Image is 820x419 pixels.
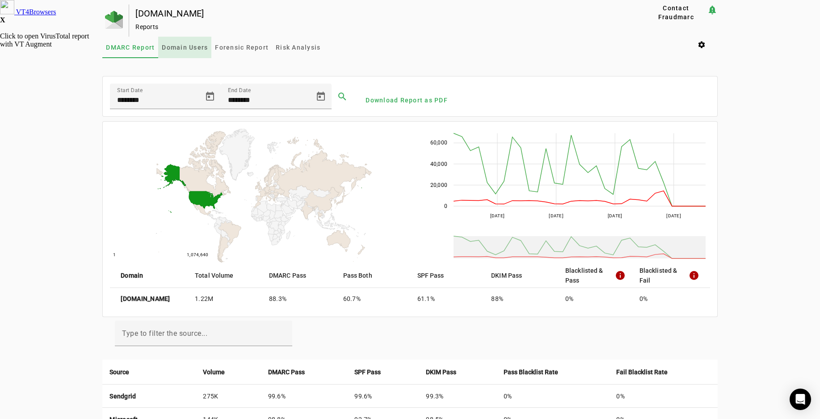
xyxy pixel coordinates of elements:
mat-cell: 61.1% [410,288,484,309]
strong: Source [109,367,129,377]
span: Forensic Report [215,44,269,51]
div: Volume [203,367,253,377]
a: Forensic Report [211,37,272,58]
mat-icon: notification_important [707,4,718,15]
button: Contact Fraudmarc [645,4,707,21]
div: DKIM Pass [426,367,489,377]
text: 20,000 [430,182,447,188]
mat-header-cell: SPF Pass [410,263,484,288]
div: Reports [135,22,617,31]
mat-label: End Date [228,87,251,93]
div: SPF Pass [354,367,412,377]
strong: Volume [203,367,225,377]
mat-header-cell: Total Volume [188,263,262,288]
div: [DOMAIN_NAME] [135,9,617,18]
span: Contact Fraudmarc [649,4,703,21]
text: 1 [113,252,116,257]
div: Open Intercom Messenger [790,389,811,410]
div: DMARC Pass [268,367,341,377]
text: [DATE] [549,213,563,218]
mat-header-cell: DKIM Pass [484,263,558,288]
div: Source [109,367,189,377]
span: DMARC Report [106,44,155,51]
text: 0 [444,203,447,209]
mat-cell: 88.3% [262,288,336,309]
strong: DKIM Pass [426,367,456,377]
mat-cell: 60.7% [336,288,410,309]
text: [DATE] [666,213,681,218]
mat-header-cell: Pass Both [336,263,410,288]
strong: Sendgrid [109,393,136,400]
mat-cell: 1.22M [188,288,262,309]
mat-cell: 0% [632,288,710,309]
td: 99.3% [419,385,496,408]
a: DMARC Report [102,37,158,58]
div: Fail Blacklist Rate [616,367,710,377]
mat-icon: info [689,270,699,281]
mat-icon: info [615,270,625,281]
img: Fraudmarc Logo [105,11,123,29]
strong: Fail Blacklist Rate [616,367,668,377]
button: Open calendar [310,86,332,107]
strong: DMARC Pass [268,367,305,377]
a: Risk Analysis [272,37,324,58]
span: Risk Analysis [276,44,320,51]
span: Domain Users [162,44,208,51]
mat-header-cell: Blacklisted & Pass [558,263,632,288]
text: [DATE] [490,213,505,218]
button: Download Report as PDF [362,92,451,108]
mat-label: Type to filter the source... [122,329,207,338]
div: Pass Blacklist Rate [504,367,602,377]
mat-header-cell: DMARC Pass [262,263,336,288]
strong: SPF Pass [354,367,381,377]
text: 60,000 [430,140,447,146]
span: Download Report as PDF [366,96,448,105]
mat-label: Start Date [117,87,143,93]
mat-cell: 88% [484,288,558,309]
td: 0% [496,385,610,408]
strong: Pass Blacklist Rate [504,367,558,377]
svg: A chart. [110,129,412,263]
td: 99.6% [261,385,348,408]
text: 1,074,640 [187,252,209,257]
a: Domain Users [158,37,211,58]
mat-header-cell: Blacklisted & Fail [632,263,710,288]
mat-cell: 0% [558,288,632,309]
strong: Domain [121,271,143,280]
td: 99.6% [347,385,419,408]
td: 275K [196,385,261,408]
td: 0% [609,385,717,408]
button: Open calendar [199,86,221,107]
text: [DATE] [607,213,622,218]
strong: [DOMAIN_NAME] [121,294,170,303]
text: 40,000 [430,161,447,167]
